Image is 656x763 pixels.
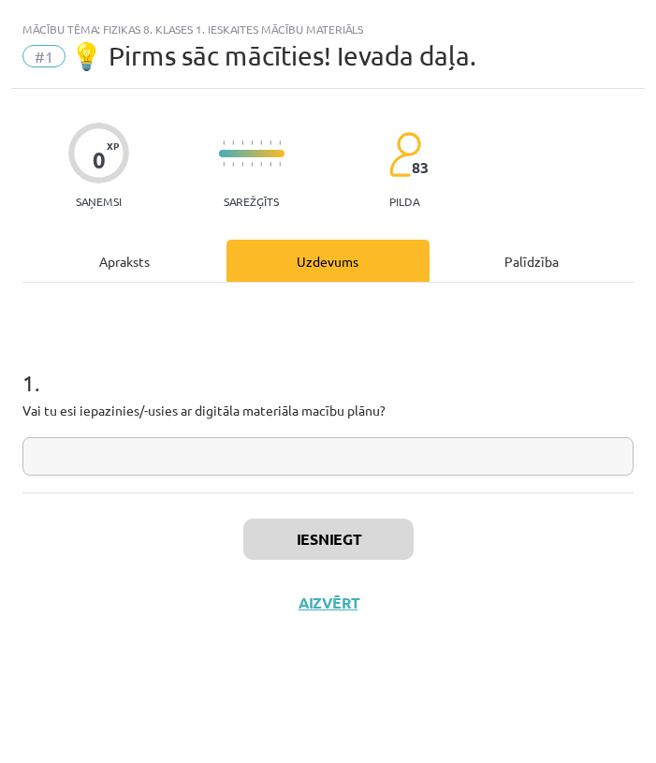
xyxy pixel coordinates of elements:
[22,22,634,36] div: Mācību tēma: Fizikas 8. klases 1. ieskaites mācību materiāls
[241,140,243,145] img: icon-short-line-57e1e144782c952c97e751825c79c345078a6d821885a25fce030b3d8c18986b.svg
[226,240,430,282] div: Uzdevums
[279,140,281,145] img: icon-short-line-57e1e144782c952c97e751825c79c345078a6d821885a25fce030b3d8c18986b.svg
[260,140,262,145] img: icon-short-line-57e1e144782c952c97e751825c79c345078a6d821885a25fce030b3d8c18986b.svg
[232,162,234,167] img: icon-short-line-57e1e144782c952c97e751825c79c345078a6d821885a25fce030b3d8c18986b.svg
[251,140,253,145] img: icon-short-line-57e1e144782c952c97e751825c79c345078a6d821885a25fce030b3d8c18986b.svg
[22,240,226,282] div: Apraksts
[412,159,429,176] span: 83
[251,162,253,167] img: icon-short-line-57e1e144782c952c97e751825c79c345078a6d821885a25fce030b3d8c18986b.svg
[70,40,476,71] span: 💡 Pirms sāc mācīties! Ievada daļa.
[93,147,106,173] div: 0
[270,162,271,167] img: icon-short-line-57e1e144782c952c97e751825c79c345078a6d821885a25fce030b3d8c18986b.svg
[224,195,279,208] p: Sarežģīts
[223,140,225,145] img: icon-short-line-57e1e144782c952c97e751825c79c345078a6d821885a25fce030b3d8c18986b.svg
[243,519,414,560] button: Iesniegt
[430,240,634,282] div: Palīdzība
[388,131,421,178] img: students-c634bb4e5e11cddfef0936a35e636f08e4e9abd3cc4e673bd6f9a4125e45ecb1.svg
[232,140,234,145] img: icon-short-line-57e1e144782c952c97e751825c79c345078a6d821885a25fce030b3d8c18986b.svg
[241,162,243,167] img: icon-short-line-57e1e144782c952c97e751825c79c345078a6d821885a25fce030b3d8c18986b.svg
[68,195,129,208] p: Saņemsi
[270,140,271,145] img: icon-short-line-57e1e144782c952c97e751825c79c345078a6d821885a25fce030b3d8c18986b.svg
[389,195,419,208] p: pilda
[260,162,262,167] img: icon-short-line-57e1e144782c952c97e751825c79c345078a6d821885a25fce030b3d8c18986b.svg
[22,45,66,67] span: #1
[107,140,119,151] span: XP
[223,162,225,167] img: icon-short-line-57e1e144782c952c97e751825c79c345078a6d821885a25fce030b3d8c18986b.svg
[22,401,386,420] label: Vai tu esi iepazinies/-usies ar digitāla materiāla macību plānu?
[279,162,281,167] img: icon-short-line-57e1e144782c952c97e751825c79c345078a6d821885a25fce030b3d8c18986b.svg
[22,337,634,395] h1: 1 .
[293,594,364,612] button: Aizvērt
